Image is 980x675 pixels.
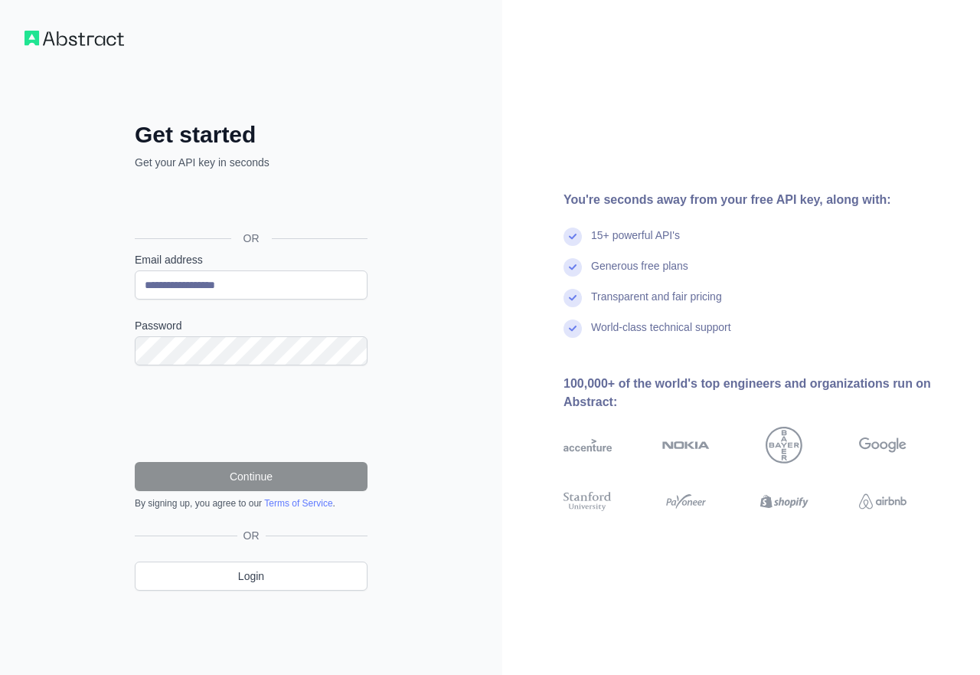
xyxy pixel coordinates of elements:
div: Generous free plans [591,258,688,289]
img: shopify [760,490,808,513]
img: nokia [662,427,710,464]
div: By signing up, you agree to our . [135,497,367,510]
img: airbnb [859,490,907,513]
img: stanford university [563,490,612,513]
img: accenture [563,427,612,464]
span: OR [237,528,266,543]
img: check mark [563,228,582,246]
label: Password [135,318,367,333]
a: Terms of Service [264,498,332,509]
a: Login [135,562,367,591]
div: Sign in with Google. Opens in new tab [135,187,364,221]
h2: Get started [135,121,367,149]
div: You're seconds away from your free API key, along with: [563,191,955,209]
img: check mark [563,319,582,338]
p: Get your API key in seconds [135,155,367,170]
img: Workflow [24,31,124,46]
iframe: Sign in with Google Button [127,187,372,221]
iframe: reCAPTCHA [135,384,367,444]
img: bayer [766,427,802,464]
img: payoneer [662,490,710,513]
span: OR [231,231,272,246]
div: Transparent and fair pricing [591,289,722,319]
button: Continue [135,462,367,491]
img: google [859,427,907,464]
div: 15+ powerful API's [591,228,680,258]
label: Email address [135,252,367,267]
img: check mark [563,258,582,277]
div: World-class technical support [591,319,731,350]
img: check mark [563,289,582,307]
div: 100,000+ of the world's top engineers and organizations run on Abstract: [563,375,955,411]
